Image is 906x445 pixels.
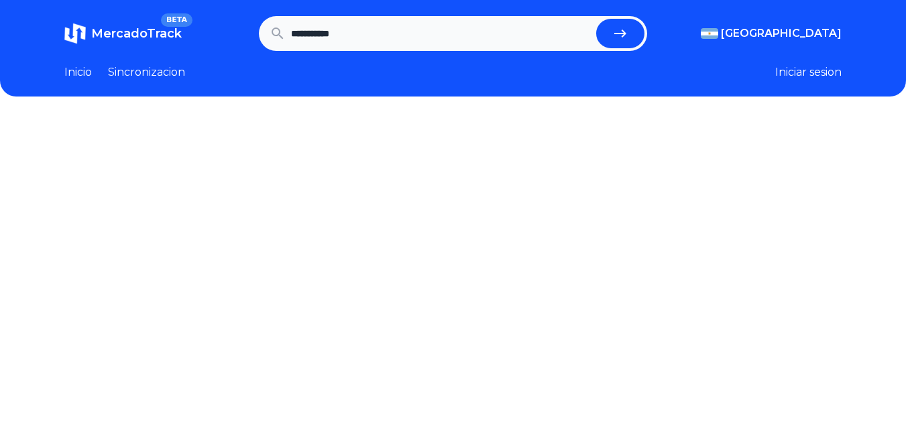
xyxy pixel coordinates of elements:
[161,13,192,27] span: BETA
[775,64,842,80] button: Iniciar sesion
[701,25,842,42] button: [GEOGRAPHIC_DATA]
[701,28,718,39] img: Argentina
[108,64,185,80] a: Sincronizacion
[91,26,182,41] span: MercadoTrack
[64,23,182,44] a: MercadoTrackBETA
[721,25,842,42] span: [GEOGRAPHIC_DATA]
[64,23,86,44] img: MercadoTrack
[64,64,92,80] a: Inicio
